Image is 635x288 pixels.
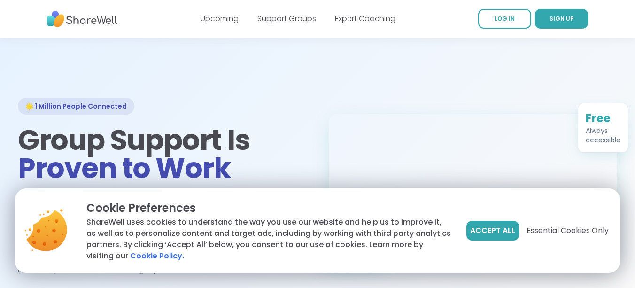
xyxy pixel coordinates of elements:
[47,6,117,32] img: ShareWell Nav Logo
[335,13,395,24] a: Expert Coaching
[478,9,531,29] a: LOG IN
[257,13,316,24] a: Support Groups
[550,15,574,23] span: SIGN UP
[201,13,239,24] a: Upcoming
[18,98,134,115] div: 🌟 1 Million People Connected
[86,217,451,262] p: ShareWell uses cookies to understand the way you use our website and help us to improve it, as we...
[130,250,184,262] a: Cookie Policy.
[527,225,609,236] span: Essential Cookies Only
[18,126,306,182] h1: Group Support Is
[470,225,515,236] span: Accept All
[466,221,519,241] button: Accept All
[18,148,231,188] span: Proven to Work
[495,15,515,23] span: LOG IN
[586,126,620,145] div: Always accessible
[535,9,588,29] a: SIGN UP
[86,200,451,217] p: Cookie Preferences
[586,111,620,126] div: Free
